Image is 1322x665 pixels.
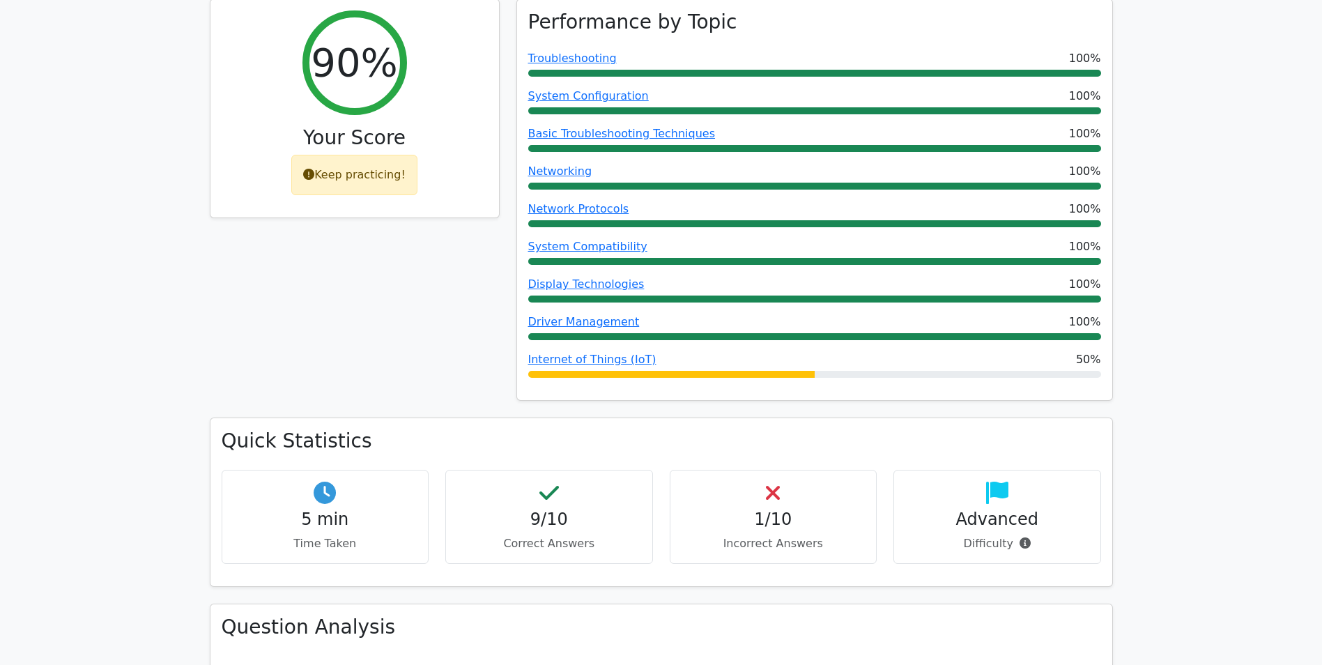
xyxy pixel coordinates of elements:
[528,240,647,253] a: System Compatibility
[291,155,417,195] div: Keep practicing!
[528,89,649,102] a: System Configuration
[222,616,1101,639] h3: Question Analysis
[233,510,417,530] h4: 5 min
[1076,351,1101,368] span: 50%
[528,353,656,366] a: Internet of Things (IoT)
[682,535,866,552] p: Incorrect Answers
[1069,163,1101,180] span: 100%
[1069,314,1101,330] span: 100%
[1069,276,1101,293] span: 100%
[311,39,397,86] h2: 90%
[528,165,592,178] a: Networking
[1069,201,1101,217] span: 100%
[528,52,617,65] a: Troubleshooting
[528,277,645,291] a: Display Technologies
[528,202,629,215] a: Network Protocols
[222,429,1101,453] h3: Quick Statistics
[1069,125,1101,142] span: 100%
[528,127,716,140] a: Basic Troubleshooting Techniques
[682,510,866,530] h4: 1/10
[233,535,417,552] p: Time Taken
[905,510,1089,530] h4: Advanced
[1069,50,1101,67] span: 100%
[222,126,488,150] h3: Your Score
[1069,238,1101,255] span: 100%
[528,315,640,328] a: Driver Management
[905,535,1089,552] p: Difficulty
[528,10,737,34] h3: Performance by Topic
[457,510,641,530] h4: 9/10
[457,535,641,552] p: Correct Answers
[1069,88,1101,105] span: 100%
